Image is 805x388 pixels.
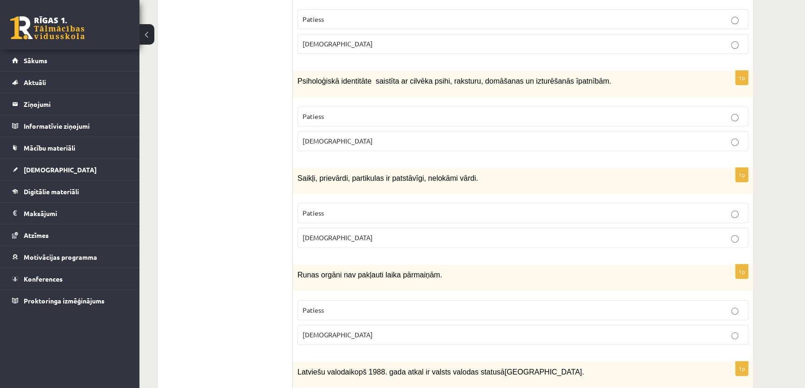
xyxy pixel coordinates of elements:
a: Digitālie materiāli [12,181,128,202]
input: [DEMOGRAPHIC_DATA] [731,235,739,243]
a: Proktoringa izmēģinājums [12,290,128,311]
span: Proktoringa izmēģinājums [24,296,105,305]
span: [DEMOGRAPHIC_DATA] [303,233,373,242]
input: [DEMOGRAPHIC_DATA] [731,332,739,340]
a: Rīgas 1. Tālmācības vidusskola [10,16,85,39]
span: Runas orgāni nav pakļauti laika pārmaiņām. [297,271,442,279]
span: Konferences [24,275,63,283]
legend: Maksājumi [24,203,128,224]
span: Sākums [24,56,47,65]
legend: Ziņojumi [24,93,128,115]
span: Patiess [303,209,324,217]
span: [DEMOGRAPHIC_DATA] [303,330,373,339]
span: Patiess [303,112,324,120]
p: 1p [735,264,748,279]
span: Latviešu valoda [297,368,349,376]
span: kopš 1988. gada atkal ir valsts valodas statusā [351,368,505,376]
p: 1p [735,167,748,182]
input: [DEMOGRAPHIC_DATA] [731,41,739,49]
a: Mācību materiāli [12,137,128,158]
a: Motivācijas programma [12,246,128,268]
span: [GEOGRAPHIC_DATA]. [505,368,584,376]
input: Patiess [731,210,739,218]
a: [DEMOGRAPHIC_DATA] [12,159,128,180]
span: Saikļi, prievārdi, partikulas ir patstāvīgi, nelokāmi vārdi. [297,174,478,182]
span: Patiess [303,306,324,314]
span: Atzīmes [24,231,49,239]
p: 1p [735,70,748,85]
span: [DEMOGRAPHIC_DATA] [303,39,373,48]
a: Aktuāli [12,72,128,93]
a: Sākums [12,50,128,71]
a: Informatīvie ziņojumi [12,115,128,137]
legend: Informatīvie ziņojumi [24,115,128,137]
input: Patiess [731,17,739,24]
span: Psiholoģiskā identitāte saistīta ar cilvēka psihi, raksturu, domāšanas un izturēšanās īpatnībām. [297,77,611,85]
a: Maksājumi [12,203,128,224]
a: Ziņojumi [12,93,128,115]
span: Patiess [303,15,324,23]
span: i [349,368,351,376]
span: Mācību materiāli [24,144,75,152]
a: Konferences [12,268,128,289]
span: Motivācijas programma [24,253,97,261]
input: [DEMOGRAPHIC_DATA] [731,138,739,146]
input: Patiess [731,114,739,121]
a: Atzīmes [12,224,128,246]
p: 1p [735,361,748,376]
span: Aktuāli [24,78,46,86]
input: Patiess [731,308,739,315]
span: Digitālie materiāli [24,187,79,196]
span: [DEMOGRAPHIC_DATA] [303,137,373,145]
span: [DEMOGRAPHIC_DATA] [24,165,97,174]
